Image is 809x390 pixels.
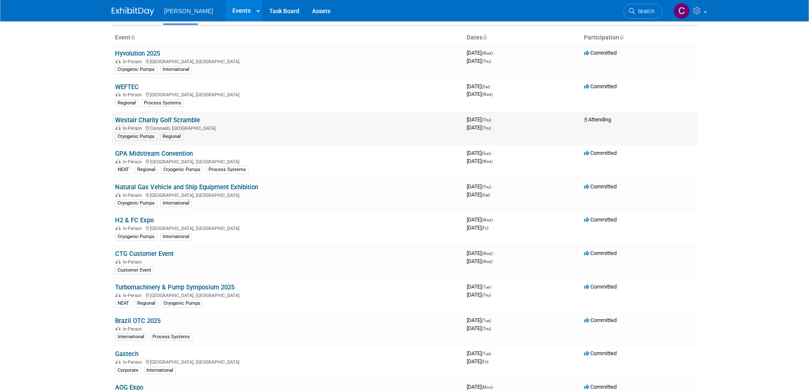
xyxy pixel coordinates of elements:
[115,83,139,91] a: WEFTEC
[494,50,495,56] span: -
[116,159,121,163] img: In-Person Event
[123,293,144,298] span: In-Person
[467,124,491,131] span: [DATE]
[160,66,192,73] div: International
[115,191,460,198] div: [GEOGRAPHIC_DATA], [GEOGRAPHIC_DATA]
[123,193,144,198] span: In-Person
[115,124,460,131] div: Coronado, [GEOGRAPHIC_DATA]
[115,50,160,57] a: Hyvolution 2025
[482,226,488,230] span: (Fri)
[161,300,203,307] div: Cryogenic Pumps
[467,325,491,331] span: [DATE]
[581,31,698,45] th: Participation
[115,58,460,65] div: [GEOGRAPHIC_DATA], [GEOGRAPHIC_DATA]
[584,283,617,290] span: Committed
[492,150,493,156] span: -
[467,191,490,198] span: [DATE]
[112,7,154,16] img: ExhibitDay
[115,250,174,258] a: CTG Customer Event
[584,50,617,56] span: Committed
[467,50,495,56] span: [DATE]
[115,199,157,207] div: Cryogenic Pumps
[115,116,200,124] a: Westair Charity Golf Scramble
[135,300,158,307] div: Regional
[482,151,491,156] span: (Sun)
[482,218,493,222] span: (Wed)
[584,83,617,90] span: Committed
[144,367,176,374] div: International
[115,158,460,165] div: [GEOGRAPHIC_DATA], [GEOGRAPHIC_DATA]
[116,226,121,230] img: In-Person Event
[115,224,460,231] div: [GEOGRAPHIC_DATA], [GEOGRAPHIC_DATA]
[492,283,493,290] span: -
[494,250,495,256] span: -
[116,293,121,297] img: In-Person Event
[115,267,154,274] div: Customer Event
[467,58,491,64] span: [DATE]
[482,326,491,331] span: (Thu)
[482,92,493,97] span: (Wed)
[467,216,495,223] span: [DATE]
[584,350,617,356] span: Committed
[115,317,161,325] a: Brazil OTC 2025
[115,350,138,358] a: Gastech
[482,185,491,189] span: (Thu)
[123,226,144,231] span: In-Person
[115,233,157,241] div: Cryogenic Pumps
[467,91,493,97] span: [DATE]
[482,293,491,297] span: (Thu)
[116,92,121,96] img: In-Person Event
[115,183,258,191] a: Natural Gas Vehicle and Ship Equipment Exhibition
[123,259,144,265] span: In-Person
[115,66,157,73] div: Cryogenic Pumps
[160,133,183,140] div: Regional
[123,92,144,98] span: In-Person
[467,158,493,164] span: [DATE]
[116,259,121,264] img: In-Person Event
[467,384,495,390] span: [DATE]
[115,133,157,140] div: Cryogenic Pumps
[584,384,617,390] span: Committed
[492,350,493,356] span: -
[674,3,690,19] img: Cody Patrick
[467,116,493,123] span: [DATE]
[467,258,493,264] span: [DATE]
[123,126,144,131] span: In-Person
[115,358,460,365] div: [GEOGRAPHIC_DATA], [GEOGRAPHIC_DATA]
[463,31,581,45] th: Dates
[491,83,493,90] span: -
[123,359,144,365] span: In-Person
[467,358,488,365] span: [DATE]
[467,350,493,356] span: [DATE]
[584,183,617,190] span: Committed
[160,199,192,207] div: International
[123,326,144,332] span: In-Person
[115,333,147,341] div: International
[467,183,493,190] span: [DATE]
[584,150,617,156] span: Committed
[164,8,213,14] span: [PERSON_NAME]
[141,99,184,107] div: Process Systems
[494,216,495,223] span: -
[115,216,154,224] a: H2 & FC Expo
[115,292,460,298] div: [GEOGRAPHIC_DATA], [GEOGRAPHIC_DATA]
[482,318,491,323] span: (Tue)
[584,216,617,223] span: Committed
[482,259,493,264] span: (Wed)
[115,367,141,374] div: Corporate
[482,126,491,130] span: (Thu)
[494,384,495,390] span: -
[116,326,121,331] img: In-Person Event
[115,150,193,157] a: GPA Midstream Convention
[467,283,493,290] span: [DATE]
[482,285,491,289] span: (Tue)
[135,166,158,174] div: Regional
[584,250,617,256] span: Committed
[467,224,488,231] span: [DATE]
[482,385,493,390] span: (Mon)
[619,34,623,41] a: Sort by Participation Type
[161,166,203,174] div: Cryogenic Pumps
[482,34,487,41] a: Sort by Start Date
[482,51,493,56] span: (Wed)
[115,166,132,174] div: NEAT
